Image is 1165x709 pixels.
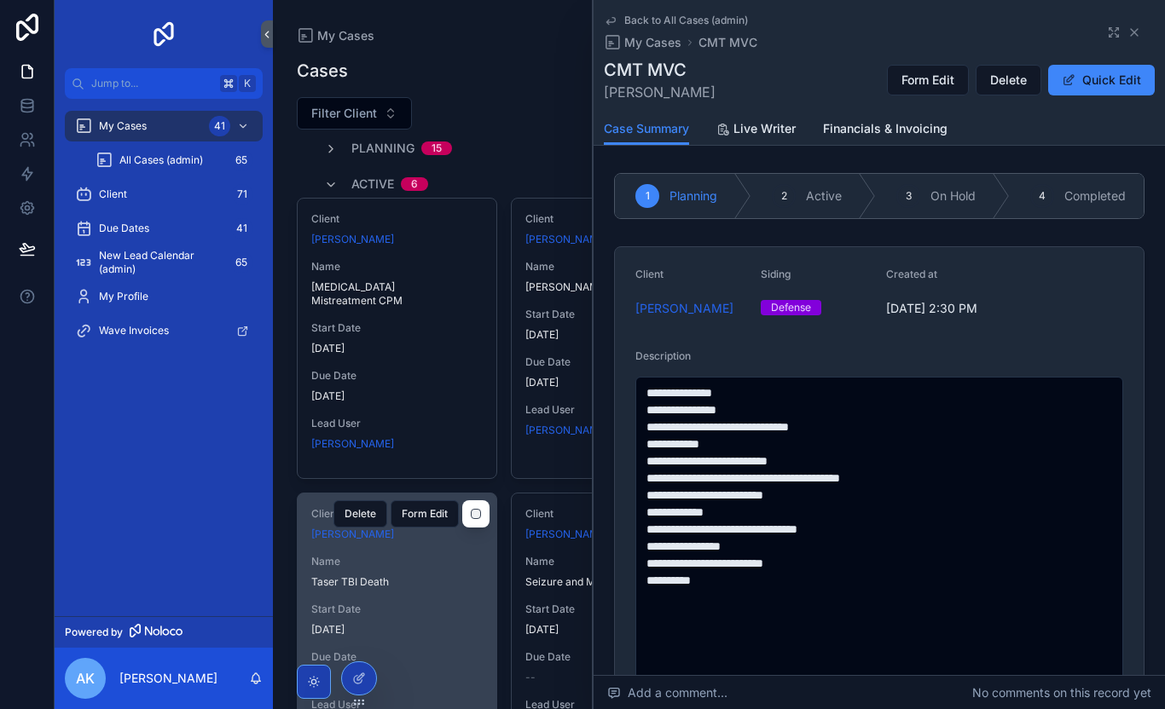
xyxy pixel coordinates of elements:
span: Wave Invoices [99,324,169,337]
span: On Hold [930,187,976,205]
a: [PERSON_NAME] [525,233,608,246]
a: My Cases [297,27,374,44]
span: Start Date [311,321,484,335]
div: 41 [231,218,252,239]
span: Powered by [65,625,123,639]
span: Client [311,212,484,226]
span: 1 [646,189,650,203]
a: Wave Invoices [65,315,263,346]
span: Start Date [525,602,698,616]
span: [DATE] [311,389,484,403]
a: Back to All Cases (admin) [604,14,748,27]
span: Name [311,260,484,274]
span: Due Dates [99,222,149,235]
span: Form Edit [901,72,954,89]
span: CMT MVC [698,34,757,51]
span: Due Date [311,650,484,664]
span: Client [525,212,698,226]
span: [DATE] 2:30 PM [886,300,998,317]
span: 4 [1039,189,1046,203]
span: My Cases [317,27,374,44]
span: Delete [345,507,376,521]
span: Completed [1064,187,1126,205]
h1: CMT MVC [604,58,716,82]
span: Jump to... [91,77,213,90]
a: My Cases [604,34,681,51]
span: Form Edit [402,507,448,521]
div: 41 [209,116,230,136]
span: Start Date [525,308,698,321]
a: Live Writer [716,113,796,147]
span: Add a comment... [607,684,727,701]
button: Delete [333,500,387,527]
span: -- [525,671,536,684]
span: [DATE] [311,342,484,355]
a: All Cases (admin)65 [85,145,263,176]
a: [PERSON_NAME] [525,527,608,541]
a: Due Dates41 [65,213,263,244]
p: [PERSON_NAME] [119,670,217,687]
span: Client [311,507,484,521]
button: Jump to...K [65,68,263,99]
span: [DATE] [525,376,698,389]
span: No comments on this record yet [972,684,1151,701]
span: K [241,77,254,90]
span: Case Summary [604,120,689,137]
span: My Cases [99,119,147,133]
span: Created at [886,268,937,280]
span: 2 [781,189,787,203]
button: Form Edit [887,65,969,95]
a: My Profile [65,281,263,312]
span: Delete [990,72,1027,89]
span: Name [311,555,484,568]
span: Description [635,349,691,362]
span: Name [525,260,698,274]
span: Financials & Invoicing [823,120,948,137]
span: Siding [761,268,791,280]
button: Quick Edit [1048,65,1155,95]
span: Client [635,268,664,280]
span: Active [351,176,394,193]
span: Planning [351,140,414,157]
span: Seizure and MVC [525,575,698,589]
img: App logo [150,20,177,48]
span: [MEDICAL_DATA] Mistreatment CPM [311,280,484,308]
span: Taser TBI Death [311,575,484,589]
a: Powered by [55,616,273,648]
a: Client71 [65,179,263,210]
span: [DATE] [525,623,698,637]
span: Due Date [525,650,698,664]
span: [DATE] [525,328,698,342]
span: [PERSON_NAME] IME [525,280,698,294]
a: [PERSON_NAME] [635,300,733,317]
span: New Lead Calendar (admin) [99,249,223,276]
a: Case Summary [604,113,689,146]
a: [PERSON_NAME] [311,233,394,246]
span: Back to All Cases (admin) [624,14,748,27]
span: AK [76,668,95,689]
span: [PERSON_NAME] [604,82,716,102]
button: Delete [976,65,1041,95]
div: 71 [232,184,252,205]
a: [PERSON_NAME] [311,527,394,541]
a: My Cases41 [65,111,263,141]
a: [PERSON_NAME] [525,424,608,437]
div: Defense [771,300,811,315]
span: 3 [906,189,912,203]
span: Name [525,555,698,568]
a: [PERSON_NAME] [311,437,394,451]
span: [DATE] [311,623,484,637]
span: My Profile [99,290,148,303]
a: Financials & Invoicing [823,113,948,147]
span: My Cases [624,34,681,51]
div: scrollable content [55,99,273,368]
span: Lead User [525,403,698,417]
span: Due Date [311,369,484,383]
span: Due Date [525,355,698,369]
